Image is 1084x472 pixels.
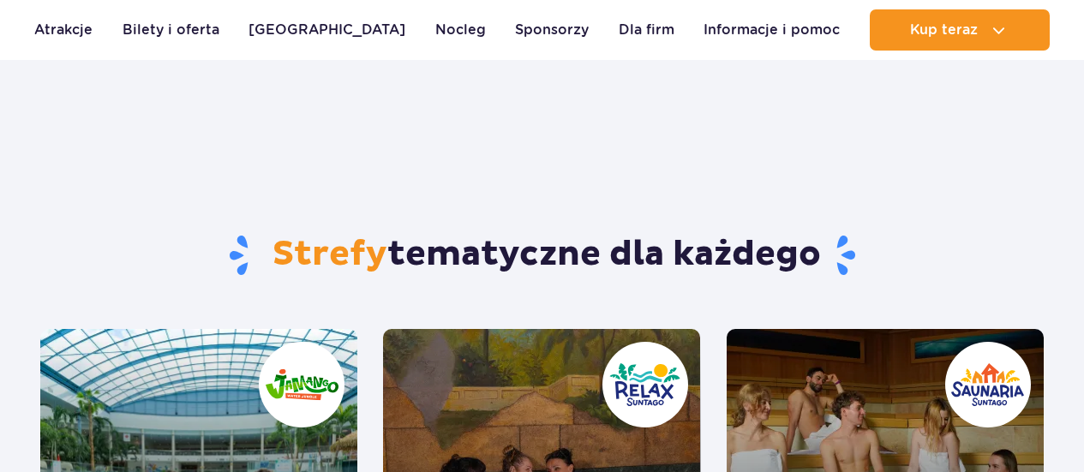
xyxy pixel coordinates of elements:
button: Kup teraz [870,9,1050,51]
span: Kup teraz [910,22,978,38]
a: Sponsorzy [515,9,589,51]
a: Informacje i pomoc [704,9,840,51]
a: Nocleg [435,9,486,51]
h1: tematyczne dla każdego [40,233,1044,278]
a: Dla firm [619,9,674,51]
a: Bilety i oferta [123,9,219,51]
a: [GEOGRAPHIC_DATA] [249,9,405,51]
a: Atrakcje [34,9,93,51]
span: Strefy [272,233,387,276]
